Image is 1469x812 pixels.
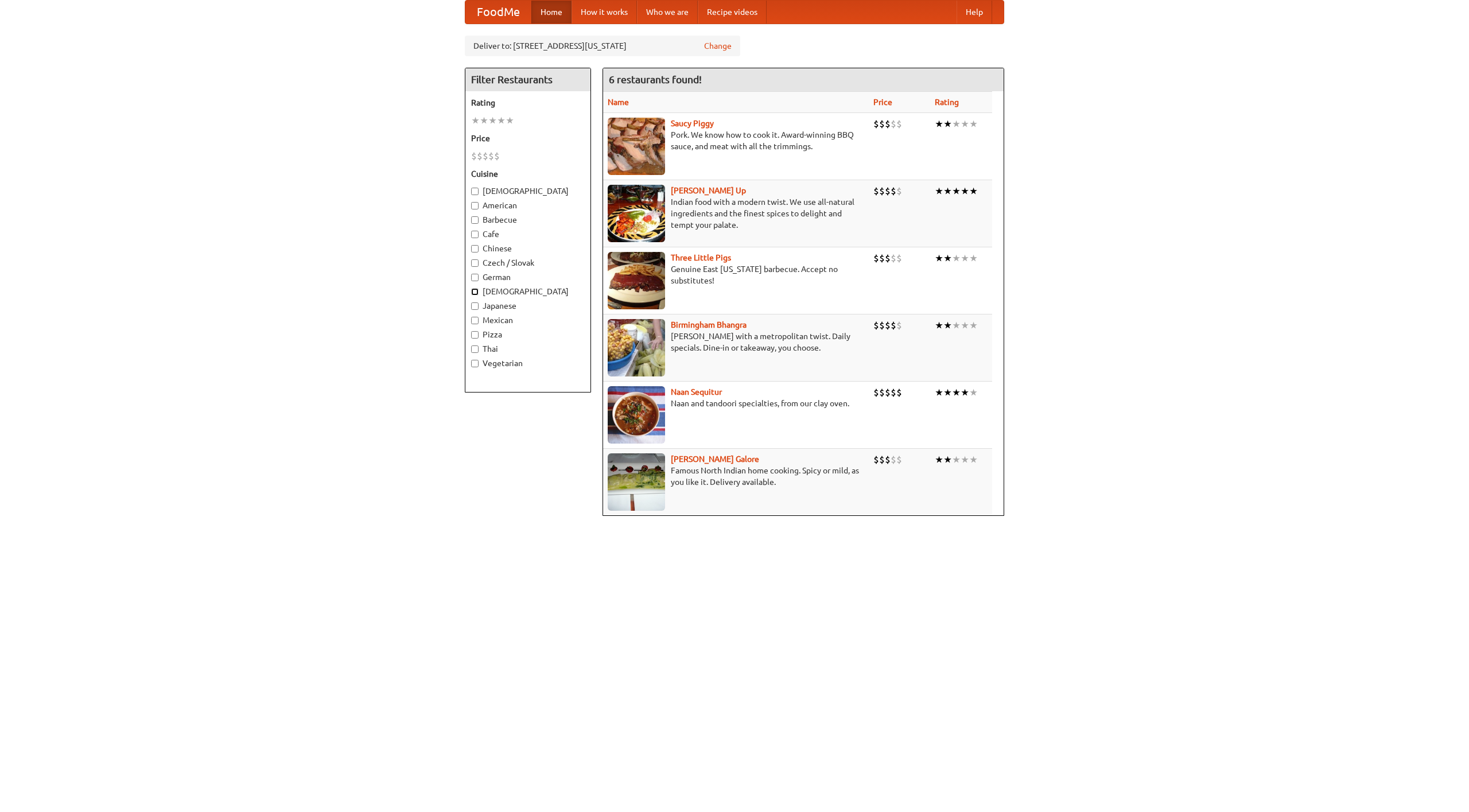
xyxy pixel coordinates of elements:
[471,228,585,240] label: Cafe
[471,300,585,312] label: Japanese
[471,168,585,180] h5: Cuisine
[465,1,531,24] a: FoodMe
[935,453,943,466] li: ★
[891,386,896,399] li: $
[873,252,879,265] li: $
[952,252,961,265] li: ★
[873,453,879,466] li: $
[952,453,961,466] li: ★
[471,188,479,195] input: [DEMOGRAPHIC_DATA]
[969,319,978,332] li: ★
[471,345,479,353] input: Thai
[471,214,585,226] label: Barbecue
[952,118,961,130] li: ★
[969,185,978,197] li: ★
[471,343,585,355] label: Thai
[943,386,952,399] li: ★
[471,200,585,211] label: American
[608,196,864,231] p: Indian food with a modern twist. We use all-natural ingredients and the finest spices to delight ...
[471,97,585,108] h5: Rating
[943,453,952,466] li: ★
[608,263,864,286] p: Genuine East [US_STATE] barbecue. Accept no substitutes!
[471,288,479,296] input: [DEMOGRAPHIC_DATA]
[891,453,896,466] li: $
[471,274,479,281] input: German
[637,1,698,24] a: Who we are
[465,68,590,91] h4: Filter Restaurants
[873,185,879,197] li: $
[891,319,896,332] li: $
[885,453,891,466] li: $
[943,319,952,332] li: ★
[885,319,891,332] li: $
[471,202,479,209] input: American
[873,319,879,332] li: $
[531,1,572,24] a: Home
[879,319,885,332] li: $
[483,150,488,162] li: $
[891,185,896,197] li: $
[471,114,480,127] li: ★
[471,317,479,324] input: Mexican
[488,150,494,162] li: $
[671,186,746,195] a: [PERSON_NAME] Up
[471,358,585,369] label: Vegetarian
[896,386,902,399] li: $
[879,386,885,399] li: $
[961,386,969,399] li: ★
[608,319,665,376] img: bhangra.jpg
[969,453,978,466] li: ★
[935,252,943,265] li: ★
[608,98,629,107] a: Name
[879,252,885,265] li: $
[471,231,479,238] input: Cafe
[704,40,732,52] a: Change
[671,253,731,262] a: Three Little Pigs
[471,257,585,269] label: Czech / Slovak
[608,453,665,511] img: currygalore.jpg
[608,331,864,353] p: [PERSON_NAME] with a metropolitan twist. Daily specials. Dine-in or takeaway, you choose.
[885,386,891,399] li: $
[943,185,952,197] li: ★
[471,314,585,326] label: Mexican
[608,465,864,488] p: Famous North Indian home cooking. Spicy or mild, as you like it. Delivery available.
[885,118,891,130] li: $
[969,386,978,399] li: ★
[471,331,479,339] input: Pizza
[480,114,488,127] li: ★
[943,252,952,265] li: ★
[471,360,479,367] input: Vegetarian
[497,114,506,127] li: ★
[608,398,864,409] p: Naan and tandoori specialties, from our clay oven.
[671,454,759,464] a: [PERSON_NAME] Galore
[885,185,891,197] li: $
[609,74,702,85] ng-pluralize: 6 restaurants found!
[879,185,885,197] li: $
[896,453,902,466] li: $
[698,1,767,24] a: Recipe videos
[671,387,722,397] a: Naan Sequitur
[471,216,479,224] input: Barbecue
[471,185,585,197] label: [DEMOGRAPHIC_DATA]
[608,118,665,175] img: saucy.jpg
[961,252,969,265] li: ★
[896,118,902,130] li: $
[885,252,891,265] li: $
[471,133,585,144] h5: Price
[477,150,483,162] li: $
[879,453,885,466] li: $
[608,252,665,309] img: littlepigs.jpg
[961,453,969,466] li: ★
[671,320,747,329] b: Birmingham Bhangra
[471,150,477,162] li: $
[608,129,864,152] p: Pork. We know how to cook it. Award-winning BBQ sauce, and meat with all the trimmings.
[471,259,479,267] input: Czech / Slovak
[671,119,714,128] a: Saucy Piggy
[488,114,497,127] li: ★
[961,185,969,197] li: ★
